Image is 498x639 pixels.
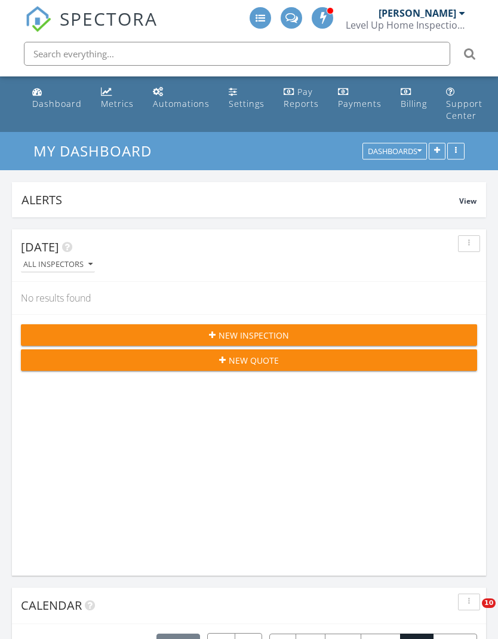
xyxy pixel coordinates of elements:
div: Settings [229,98,265,109]
a: SPECTORA [25,16,158,41]
a: Billing [396,81,432,115]
div: Automations [153,98,210,109]
a: Dashboard [27,81,87,115]
span: New Quote [229,354,279,367]
a: Support Center [441,81,487,127]
div: Dashboard [32,98,82,109]
div: No results found [12,282,486,314]
div: Level Up Home Inspections [346,19,465,31]
div: Billing [401,98,427,109]
iframe: Intercom live chat [457,598,486,627]
a: Settings [224,81,269,115]
button: All Inspectors [21,257,95,273]
button: New Quote [21,349,477,371]
span: [DATE] [21,239,59,255]
a: Automations (Advanced) [148,81,214,115]
div: All Inspectors [23,260,93,269]
div: Payments [338,98,382,109]
button: New Inspection [21,324,477,346]
div: Alerts [21,192,459,208]
div: [PERSON_NAME] [379,7,456,19]
span: New Inspection [219,329,289,342]
img: The Best Home Inspection Software - Spectora [25,6,51,32]
a: Metrics [96,81,139,115]
span: 10 [482,598,496,608]
a: My Dashboard [33,141,162,161]
span: SPECTORA [60,6,158,31]
a: Pay Reports [279,81,324,115]
button: Dashboards [362,143,427,160]
input: Search everything... [24,42,450,66]
div: Metrics [101,98,134,109]
div: Dashboards [368,148,422,156]
span: View [459,196,477,206]
a: Payments [333,81,386,115]
span: Calendar [21,597,82,613]
div: Support Center [446,98,482,121]
div: Pay Reports [284,86,319,109]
